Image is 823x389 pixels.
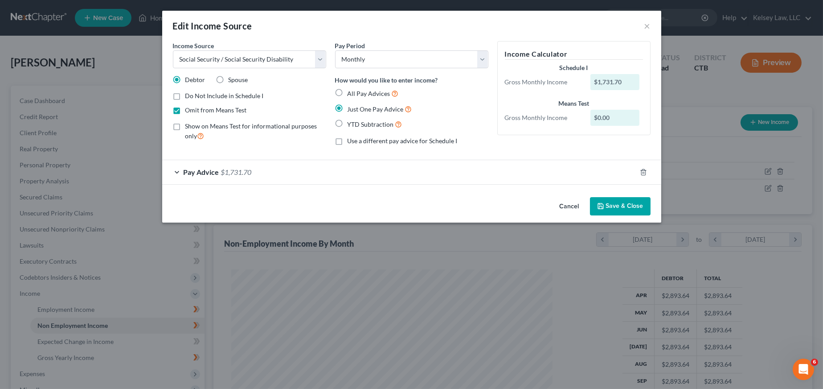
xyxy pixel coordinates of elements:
h5: Income Calculator [505,49,643,60]
span: Just One Pay Advice [348,105,404,113]
span: Do Not Include in Schedule I [185,92,264,99]
label: Pay Period [335,41,365,50]
span: Spouse [229,76,248,83]
div: Schedule I [505,63,643,72]
div: Edit Income Source [173,20,252,32]
span: Pay Advice [184,168,219,176]
button: Save & Close [590,197,651,216]
div: Gross Monthly Income [500,113,586,122]
span: Debtor [185,76,205,83]
iframe: Intercom live chat [793,359,814,380]
span: Income Source [173,42,214,50]
div: Gross Monthly Income [500,78,586,87]
span: All Pay Advices [348,90,390,97]
div: Means Test [505,99,643,108]
span: YTD Subtraction [348,120,394,128]
button: × [644,21,651,31]
div: $0.00 [590,110,639,126]
div: $1,731.70 [590,74,639,90]
label: How would you like to enter income? [335,75,438,85]
span: Omit from Means Test [185,106,247,114]
span: Use a different pay advice for Schedule I [348,137,458,145]
span: Show on Means Test for informational purposes only [185,122,317,140]
button: Cancel [553,198,586,216]
span: 6 [811,359,818,366]
span: $1,731.70 [221,168,252,176]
